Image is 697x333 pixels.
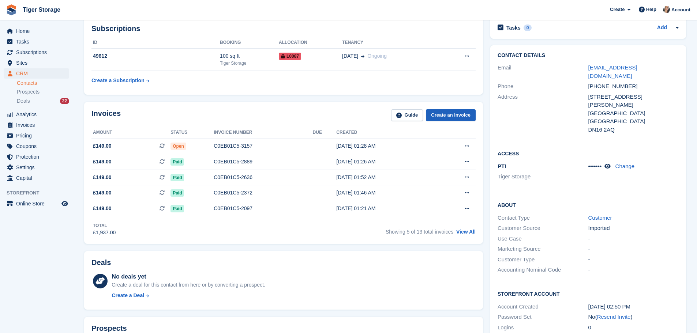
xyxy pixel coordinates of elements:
div: 22 [60,98,69,104]
div: Use Case [498,235,588,243]
a: Deals 22 [17,97,69,105]
th: Invoice number [214,127,312,139]
span: L0087 [279,53,301,60]
span: Account [671,6,690,14]
span: CRM [16,68,60,79]
a: menu [4,47,69,57]
a: menu [4,130,69,141]
div: [GEOGRAPHIC_DATA] [588,109,679,118]
div: [DATE] 02:50 PM [588,303,679,311]
span: Tasks [16,37,60,47]
div: Contact Type [498,214,588,222]
span: Paid [170,205,184,212]
span: Capital [16,173,60,183]
a: Tiger Storage [20,4,63,16]
div: Accounting Nominal Code [498,266,588,274]
img: stora-icon-8386f47178a22dfd0bd8f6a31ec36ba5ce8667c1dd55bd0f319d3a0aa187defe.svg [6,4,17,15]
span: Paid [170,174,184,181]
a: menu [4,152,69,162]
div: [DATE] 01:28 AM [336,142,436,150]
span: Coupons [16,141,60,151]
a: Customer [588,215,612,221]
th: Amount [91,127,170,139]
span: Subscriptions [16,47,60,57]
a: menu [4,173,69,183]
div: Tiger Storage [220,60,279,67]
span: Protection [16,152,60,162]
a: menu [4,37,69,47]
div: [PHONE_NUMBER] [588,82,679,91]
span: £149.00 [93,205,112,212]
h2: Subscriptions [91,24,476,33]
div: Password Set [498,313,588,321]
div: 0 [524,24,532,31]
span: Open [170,143,186,150]
th: Booking [220,37,279,49]
h2: Deals [91,258,111,267]
span: [DATE] [342,52,358,60]
div: Account Created [498,303,588,311]
a: menu [4,58,69,68]
div: C0EB01C5-2372 [214,189,312,197]
div: 49612 [91,52,220,60]
div: - [588,266,679,274]
span: Storefront [7,189,73,197]
a: Change [615,163,635,169]
div: Create a Deal [112,292,144,299]
div: - [588,256,679,264]
span: Showing 5 of 13 total invoices [386,229,453,235]
span: Paid [170,189,184,197]
a: Guide [391,109,423,121]
th: Created [336,127,436,139]
a: [EMAIL_ADDRESS][DOMAIN_NAME] [588,64,637,79]
span: Invoices [16,120,60,130]
span: Prospects [17,88,40,95]
div: Create a Subscription [91,77,145,84]
div: Total [93,222,116,229]
h2: Prospects [91,324,127,333]
div: Imported [588,224,679,232]
div: Customer Source [498,224,588,232]
a: Create a Subscription [91,74,149,87]
div: [GEOGRAPHIC_DATA] [588,117,679,126]
span: Deals [17,98,30,105]
a: Create a Deal [112,292,265,299]
a: Resend Invite [597,314,631,320]
div: C0EB01C5-2636 [214,174,312,181]
div: 0 [588,323,679,332]
span: Paid [170,158,184,166]
div: [DATE] 01:26 AM [336,158,436,166]
span: £149.00 [93,189,112,197]
span: Pricing [16,130,60,141]
div: Marketing Source [498,245,588,253]
a: View All [456,229,476,235]
th: Status [170,127,214,139]
span: ( ) [595,314,633,320]
span: Home [16,26,60,36]
th: Allocation [279,37,342,49]
h2: Contact Details [498,53,679,58]
a: menu [4,162,69,173]
span: Settings [16,162,60,173]
h2: Storefront Account [498,290,679,297]
a: menu [4,26,69,36]
h2: Access [498,150,679,157]
th: Tenancy [342,37,442,49]
a: menu [4,109,69,120]
div: - [588,235,679,243]
div: £1,937.00 [93,229,116,236]
span: £149.00 [93,142,112,150]
div: [STREET_ADDRESS][PERSON_NAME] [588,93,679,109]
div: DN16 2AQ [588,126,679,134]
a: menu [4,198,69,209]
h2: Tasks [506,24,521,31]
span: ••••••• [588,163,602,169]
a: Add [657,24,667,32]
a: menu [4,68,69,79]
div: C0EB01C5-3157 [214,142,312,150]
div: Email [498,64,588,80]
a: Contacts [17,80,69,87]
div: Address [498,93,588,134]
div: - [588,245,679,253]
h2: Invoices [91,109,121,121]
